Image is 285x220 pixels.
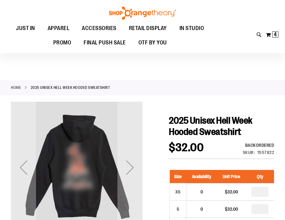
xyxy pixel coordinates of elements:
div: XS [173,187,183,197]
span: 0 [200,189,203,194]
span: IN STUDIO [179,21,204,35]
span: OTF BY YOU [138,36,167,50]
span: 4 [274,31,277,38]
strong: 2025 Unisex Hell Week Hooded Sweatshirt [31,85,110,90]
div: 1557822 [257,149,274,156]
th: Size [170,170,186,183]
span: ACCESSORIES [82,21,117,35]
img: Shop Orangetheory [108,7,177,20]
a: Home [11,85,21,90]
div: S [173,204,183,214]
th: Unit Price [217,170,246,183]
span: PROMO [53,36,71,50]
span: APPAREL [48,21,70,35]
div: $32.00 [220,206,243,212]
div: $32.00 [220,189,243,195]
span: 0 [200,207,203,212]
span: RETAIL DISPLAY [129,21,167,35]
span: 2025 Unisex Hell Week Hooded Sweatshirt [169,115,252,137]
th: Qty [246,170,274,183]
div: Backordered [243,142,274,148]
strong: SKU [243,150,255,155]
span: $32.00 [169,141,204,154]
div: Availability [243,142,274,148]
span: FINAL PUSH SALE [84,36,126,50]
span: JUST IN [16,21,35,35]
th: Availability [186,170,217,183]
